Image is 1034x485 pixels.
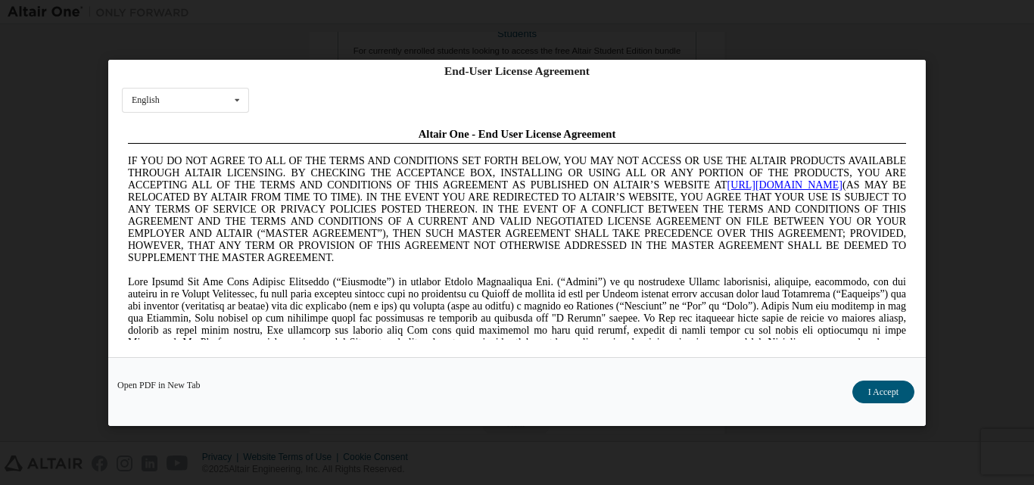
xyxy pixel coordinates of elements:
a: [URL][DOMAIN_NAME] [606,58,721,69]
span: IF YOU DO NOT AGREE TO ALL OF THE TERMS AND CONDITIONS SET FORTH BELOW, YOU MAY NOT ACCESS OR USE... [6,33,784,141]
span: Lore Ipsumd Sit Ame Cons Adipisc Elitseddo (“Eiusmodte”) in utlabor Etdolo Magnaaliqua Eni. (“Adm... [6,154,784,263]
span: Altair One - End User License Agreement [297,6,494,18]
button: I Accept [852,380,914,403]
a: Open PDF in New Tab [117,380,201,389]
div: End-User License Agreement [122,64,912,79]
div: English [132,95,160,104]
